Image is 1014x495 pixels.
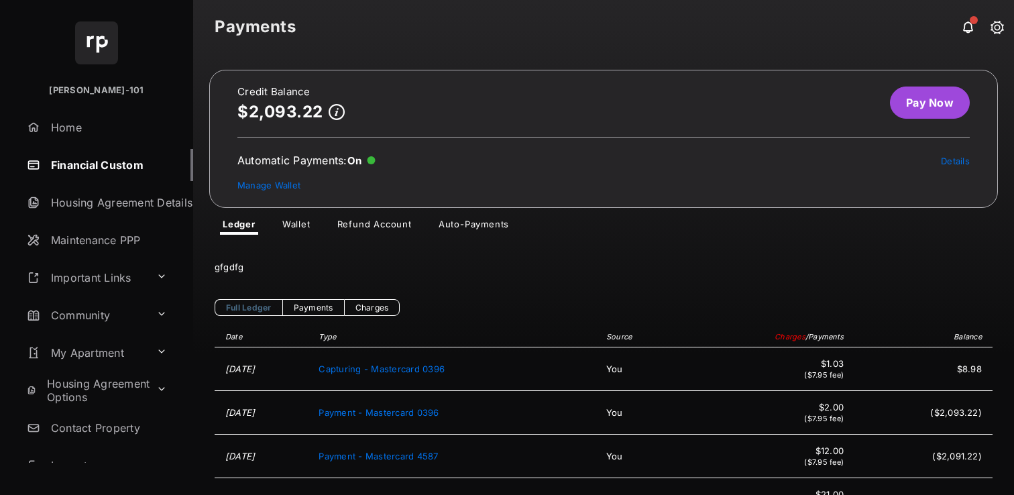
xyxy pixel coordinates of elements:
[804,457,844,467] span: ($7.95 fee)
[687,358,844,369] span: $1.03
[804,370,844,380] span: ($7.95 fee)
[687,445,844,456] span: $12.00
[312,327,599,347] th: Type
[775,332,805,341] span: Charges
[850,435,993,478] td: ($2,091.22)
[237,154,376,167] div: Automatic Payments :
[941,156,970,166] a: Details
[75,21,118,64] img: svg+xml;base64,PHN2ZyB4bWxucz0iaHR0cDovL3d3dy53My5vcmcvMjAwMC9zdmciIHdpZHRoPSI2NCIgaGVpZ2h0PSI2NC...
[212,219,266,235] a: Ledger
[21,374,151,406] a: Housing Agreement Options
[804,414,844,423] span: ($7.95 fee)
[215,251,993,283] div: gfgdfg
[237,180,300,190] a: Manage Wallet
[428,219,520,235] a: Auto-Payments
[344,299,400,316] a: Charges
[21,224,193,256] a: Maintenance PPP
[237,87,345,97] h2: Credit Balance
[319,451,438,461] span: Payment - Mastercard 4587
[600,435,681,478] td: You
[327,219,422,235] a: Refund Account
[21,299,151,331] a: Community
[600,327,681,347] th: Source
[21,262,151,294] a: Important Links
[319,364,445,374] span: Capturing - Mastercard 0396
[215,19,296,35] strong: Payments
[21,111,193,144] a: Home
[600,347,681,391] td: You
[600,391,681,435] td: You
[272,219,321,235] a: Wallet
[21,449,193,482] a: Logout
[805,332,844,341] span: / Payments
[347,154,362,167] span: On
[49,84,144,97] p: [PERSON_NAME]-101
[850,347,993,391] td: $8.98
[237,103,323,121] p: $2,093.22
[215,299,282,316] a: Full Ledger
[687,402,844,412] span: $2.00
[21,186,193,219] a: Housing Agreement Details
[850,391,993,435] td: ($2,093.22)
[21,149,193,181] a: Financial Custom
[319,407,439,418] span: Payment - Mastercard 0396
[282,299,344,316] a: Payments
[215,327,312,347] th: Date
[21,337,151,369] a: My Apartment
[225,407,256,418] time: [DATE]
[21,412,193,444] a: Contact Property
[225,364,256,374] time: [DATE]
[850,327,993,347] th: Balance
[225,451,256,461] time: [DATE]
